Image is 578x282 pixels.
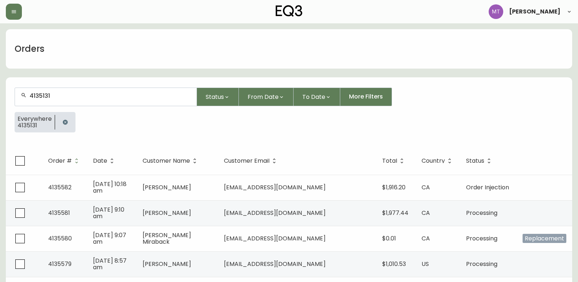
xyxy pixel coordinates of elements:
[466,158,494,164] span: Status
[466,260,497,268] span: Processing
[30,92,191,99] input: Search
[93,180,127,195] span: [DATE] 10:18 am
[466,159,484,163] span: Status
[143,158,199,164] span: Customer Name
[48,159,72,163] span: Order #
[93,159,107,163] span: Date
[302,92,325,101] span: To Date
[466,183,509,192] span: Order Injection
[224,260,326,268] span: [EMAIL_ADDRESS][DOMAIN_NAME]
[93,158,117,164] span: Date
[489,4,503,19] img: 397d82b7ede99da91c28605cdd79fceb
[143,159,190,163] span: Customer Name
[340,88,392,106] button: More Filters
[206,92,224,101] span: Status
[422,209,430,217] span: CA
[422,159,445,163] span: Country
[93,231,126,246] span: [DATE] 9:07 am
[382,260,406,268] span: $1,010.53
[294,88,340,106] button: To Date
[224,234,326,243] span: [EMAIL_ADDRESS][DOMAIN_NAME]
[143,260,191,268] span: [PERSON_NAME]
[18,122,52,129] span: 4135131
[466,234,497,243] span: Processing
[48,234,72,243] span: 4135580
[523,234,566,243] span: Replacement
[143,231,191,246] span: [PERSON_NAME] Miraback
[15,43,44,55] h1: Orders
[382,234,396,243] span: $0.01
[93,256,127,271] span: [DATE] 8:57 am
[93,205,124,220] span: [DATE] 9:10 am
[143,209,191,217] span: [PERSON_NAME]
[422,234,430,243] span: CA
[48,158,81,164] span: Order #
[48,260,71,268] span: 4135579
[48,183,71,192] span: 4135582
[224,209,326,217] span: [EMAIL_ADDRESS][DOMAIN_NAME]
[382,158,407,164] span: Total
[239,88,294,106] button: From Date
[382,183,406,192] span: $1,916.20
[248,92,279,101] span: From Date
[382,209,408,217] span: $1,977.44
[48,209,70,217] span: 4135581
[509,9,560,15] span: [PERSON_NAME]
[422,260,429,268] span: US
[197,88,239,106] button: Status
[422,183,430,192] span: CA
[224,159,269,163] span: Customer Email
[466,209,497,217] span: Processing
[422,158,454,164] span: Country
[143,183,191,192] span: [PERSON_NAME]
[18,116,52,122] span: Everywhere
[349,93,383,101] span: More Filters
[382,159,397,163] span: Total
[224,158,279,164] span: Customer Email
[224,183,326,192] span: [EMAIL_ADDRESS][DOMAIN_NAME]
[276,5,303,17] img: logo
